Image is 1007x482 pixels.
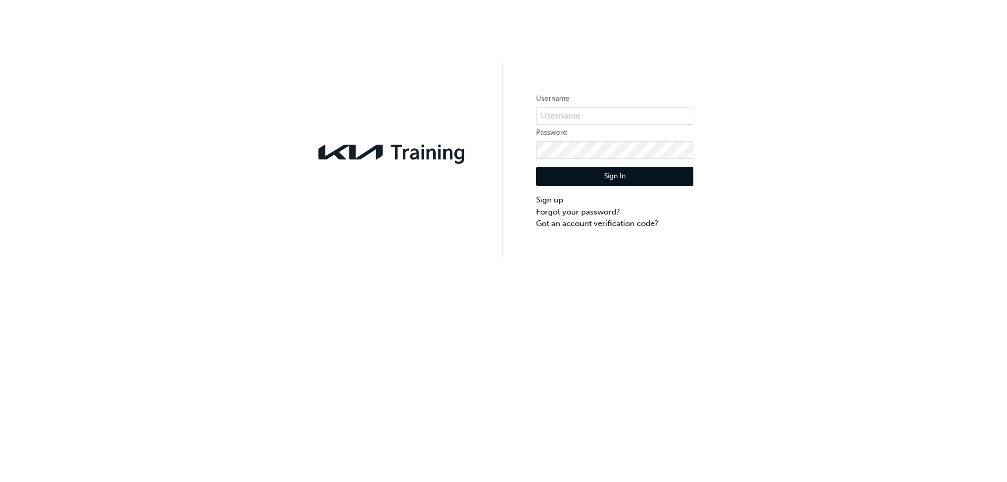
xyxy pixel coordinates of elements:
a: Forgot your password? [536,206,693,218]
button: Sign In [536,167,693,187]
label: Password [536,126,693,139]
a: Sign up [536,194,693,206]
label: Username [536,92,693,105]
img: kia-training [314,138,471,166]
input: Username [536,107,693,125]
a: Got an account verification code? [536,218,693,230]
